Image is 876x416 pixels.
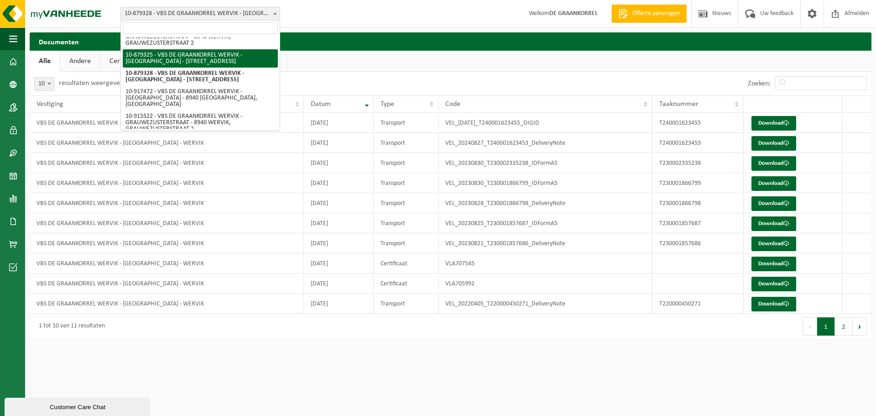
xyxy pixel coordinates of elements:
[304,193,374,213] td: [DATE]
[438,153,652,173] td: VEL_20230830_T230002335238_IDFormA5
[751,176,796,191] a: Download
[100,51,150,72] a: Certificaat
[652,213,744,233] td: T230001857687
[751,237,796,251] a: Download
[438,294,652,314] td: VEL_20220405_T220000450271_DeliveryNote
[30,274,304,294] td: VBS DE GRAANKORREL WERVIK - [GEOGRAPHIC_DATA] - WERVIK
[374,113,438,133] td: Transport
[751,277,796,291] a: Download
[60,51,100,72] a: Andere
[652,233,744,253] td: T230001857686
[652,133,744,153] td: T240001623453
[30,133,304,153] td: VBS DE GRAANKORREL WERVIK - [GEOGRAPHIC_DATA] - WERVIK
[835,317,853,336] button: 2
[438,233,652,253] td: VEL_20230821_T230001857686_DeliveryNote
[304,294,374,314] td: [DATE]
[652,173,744,193] td: T230001866799
[438,274,652,294] td: VLA705992
[374,193,438,213] td: Transport
[5,396,152,416] iframe: chat widget
[30,294,304,314] td: VBS DE GRAANKORREL WERVIK - [GEOGRAPHIC_DATA] - WERVIK
[311,100,331,108] span: Datum
[652,153,744,173] td: T230002335238
[374,173,438,193] td: Transport
[304,153,374,173] td: [DATE]
[304,133,374,153] td: [DATE]
[30,213,304,233] td: VBS DE GRAANKORREL WERVIK - [GEOGRAPHIC_DATA] - WERVIK
[652,113,744,133] td: T240001623455
[374,274,438,294] td: Certificaat
[30,253,304,274] td: VBS DE GRAANKORREL WERVIK - [GEOGRAPHIC_DATA] - WERVIK
[304,173,374,193] td: [DATE]
[751,196,796,211] a: Download
[381,100,394,108] span: Type
[34,318,105,335] div: 1 tot 10 van 11 resultaten
[34,77,54,91] span: 10
[748,80,771,87] label: Zoeken:
[374,294,438,314] td: Transport
[438,213,652,233] td: VEL_20230825_T230001857687_IDFormA5
[30,113,304,133] td: VBS DE GRAANKORREL WERVIK - [GEOGRAPHIC_DATA] - WERVIK
[438,173,652,193] td: VEL_20230830_T230001866799_IDFormA5
[659,100,699,108] span: Taaknummer
[304,113,374,133] td: [DATE]
[123,68,278,86] li: 10-879328 - VBS DE GRAANKORREL WERVIK - [GEOGRAPHIC_DATA] - [STREET_ADDRESS]
[853,317,867,336] button: Next
[36,100,63,108] span: Vestiging
[30,153,304,173] td: VBS DE GRAANKORREL WERVIK - [GEOGRAPHIC_DATA] - WERVIK
[751,297,796,311] a: Download
[438,253,652,274] td: VLA707545
[374,253,438,274] td: Certificaat
[304,233,374,253] td: [DATE]
[304,274,374,294] td: [DATE]
[438,133,652,153] td: VEL_20240827_T240001623453_DeliveryNote
[652,193,744,213] td: T230001866798
[751,156,796,171] a: Download
[304,253,374,274] td: [DATE]
[374,153,438,173] td: Transport
[123,49,278,68] li: 10-879325 - VBS DE GRAANKORREL WERVIK - [GEOGRAPHIC_DATA] - [STREET_ADDRESS]
[374,213,438,233] td: Transport
[374,233,438,253] td: Transport
[445,100,460,108] span: Code
[30,233,304,253] td: VBS DE GRAANKORREL WERVIK - [GEOGRAPHIC_DATA] - WERVIK
[120,7,280,21] span: 10-879328 - VBS DE GRAANKORREL WERVIK - SINT JORISSTRAAT - 8940 WERVIK, SINT JORISSTRAAT 20
[35,78,54,90] span: 10
[751,116,796,131] a: Download
[30,32,871,50] h2: Documenten
[438,113,652,133] td: VEL_[DATE]_T240001623455_DIGID
[630,9,682,18] span: Offerte aanvragen
[121,7,280,20] span: 10-879328 - VBS DE GRAANKORREL WERVIK - SINT JORISSTRAAT - 8940 WERVIK, SINT JORISSTRAAT 20
[751,257,796,271] a: Download
[30,51,60,72] a: Alle
[123,86,278,111] li: 10-917472 - VBS DE GRAANKORREL WERVIK - [GEOGRAPHIC_DATA] - 8940 [GEOGRAPHIC_DATA], [GEOGRAPHIC_D...
[611,5,687,23] a: Offerte aanvragen
[817,317,835,336] button: 1
[438,193,652,213] td: VEL_20230828_T230001866798_DeliveryNote
[751,136,796,151] a: Download
[59,79,124,87] label: resultaten weergeven
[374,133,438,153] td: Transport
[803,317,817,336] button: Previous
[549,10,598,17] strong: DE GRAANKORREL
[123,111,278,135] li: 10-915522 - VBS DE GRAANKORREL WERVIK - GRAUWEZUSTERSTRAAT - 8940 WERVIK, GRAUWEZUSTERSTRAAT 2
[751,216,796,231] a: Download
[30,193,304,213] td: VBS DE GRAANKORREL WERVIK - [GEOGRAPHIC_DATA] - WERVIK
[652,294,744,314] td: T220000450271
[304,213,374,233] td: [DATE]
[30,173,304,193] td: VBS DE GRAANKORREL WERVIK - [GEOGRAPHIC_DATA] - WERVIK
